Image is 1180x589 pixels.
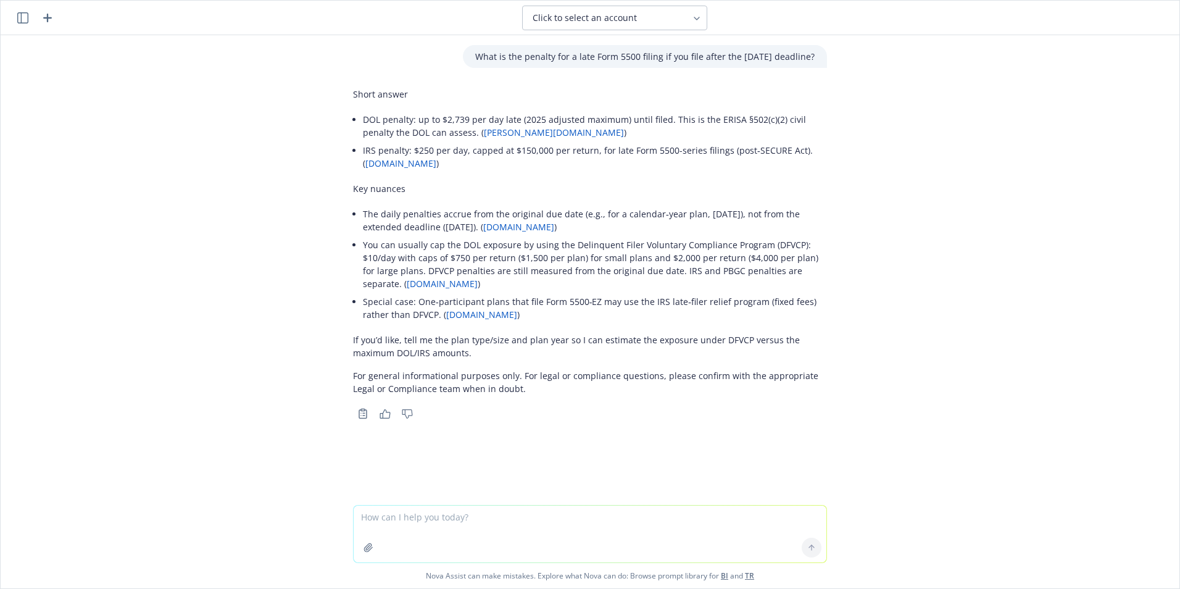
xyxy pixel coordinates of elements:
button: Thumbs down [397,405,417,422]
a: [DOMAIN_NAME] [446,309,517,320]
svg: Copy to clipboard [357,408,368,419]
li: DOL penalty: up to $2,739 per day late (2025 adjusted maximum) until filed. This is the ERISA §50... [363,111,827,141]
a: [DOMAIN_NAME] [483,221,554,233]
a: [PERSON_NAME][DOMAIN_NAME] [484,127,624,138]
a: TR [745,570,754,581]
p: Key nuances [353,182,827,195]
a: [DOMAIN_NAME] [365,157,436,169]
span: Click to select an account [533,12,637,24]
p: For general informational purposes only. For legal or compliance questions, please confirm with t... [353,369,827,395]
button: Click to select an account [522,6,707,30]
p: Short answer [353,88,827,101]
li: Special case: One‑participant plans that file Form 5500‑EZ may use the IRS late‑filer relief prog... [363,293,827,324]
li: IRS penalty: $250 per day, capped at $150,000 per return, for late Form 5500-series filings (post... [363,141,827,172]
p: What is the penalty for a late Form 5500 filing if you file after the [DATE] deadline? [475,50,815,63]
li: You can usually cap the DOL exposure by using the Delinquent Filer Voluntary Compliance Program (... [363,236,827,293]
a: [DOMAIN_NAME] [407,278,478,290]
a: BI [721,570,728,581]
p: If you’d like, tell me the plan type/size and plan year so I can estimate the exposure under DFVC... [353,333,827,359]
li: The daily penalties accrue from the original due date (e.g., for a calendar‑year plan, [DATE]), n... [363,205,827,236]
span: Nova Assist can make mistakes. Explore what Nova can do: Browse prompt library for and [6,563,1174,588]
